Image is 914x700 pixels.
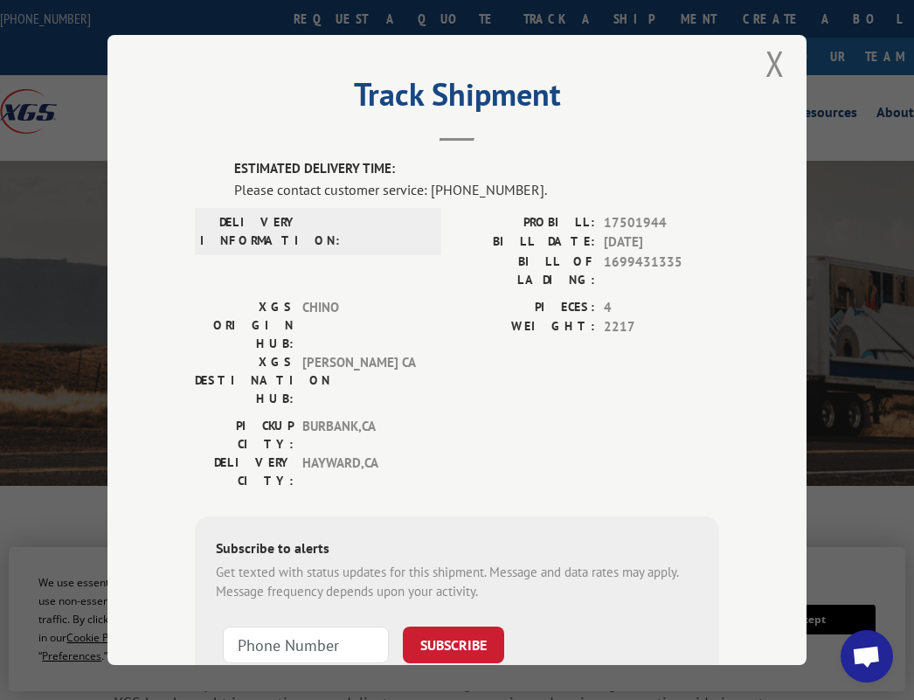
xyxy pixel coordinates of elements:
label: DELIVERY INFORMATION: [200,213,299,250]
label: XGS DESTINATION HUB: [195,353,294,408]
label: DELIVERY CITY: [195,454,294,490]
a: Open chat [841,630,893,683]
div: Get texted with status updates for this shipment. Message and data rates may apply. Message frequ... [216,563,698,602]
label: BILL DATE: [457,232,595,253]
h2: Track Shipment [195,82,719,115]
span: BURBANK , CA [302,417,420,454]
span: [DATE] [604,232,719,253]
button: Close modal [765,40,785,87]
button: SUBSCRIBE [403,627,504,663]
img: tab_keywords_by_traffic_grey.svg [174,101,188,115]
label: XGS ORIGIN HUB: [195,298,294,353]
input: Phone Number [223,627,389,663]
label: ESTIMATED DELIVERY TIME: [234,159,719,179]
span: [PERSON_NAME] CA [302,353,420,408]
div: Subscribe to alerts [216,537,698,563]
label: PICKUP CITY: [195,417,294,454]
img: tab_domain_overview_orange.svg [47,101,61,115]
label: WEIGHT: [457,317,595,337]
div: Domain: [DOMAIN_NAME] [45,45,192,59]
div: Please contact customer service: [PHONE_NUMBER]. [234,179,719,200]
span: HAYWARD , CA [302,454,420,490]
span: 2217 [604,317,719,337]
img: website_grey.svg [28,45,42,59]
label: PROBILL: [457,213,595,233]
div: v 4.0.25 [49,28,86,42]
div: Keywords by Traffic [193,103,294,114]
span: 1699431335 [604,253,719,289]
span: 17501944 [604,213,719,233]
label: BILL OF LADING: [457,253,595,289]
img: logo_orange.svg [28,28,42,42]
div: Domain Overview [66,103,156,114]
span: 4 [604,298,719,318]
label: PIECES: [457,298,595,318]
span: CHINO [302,298,420,353]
